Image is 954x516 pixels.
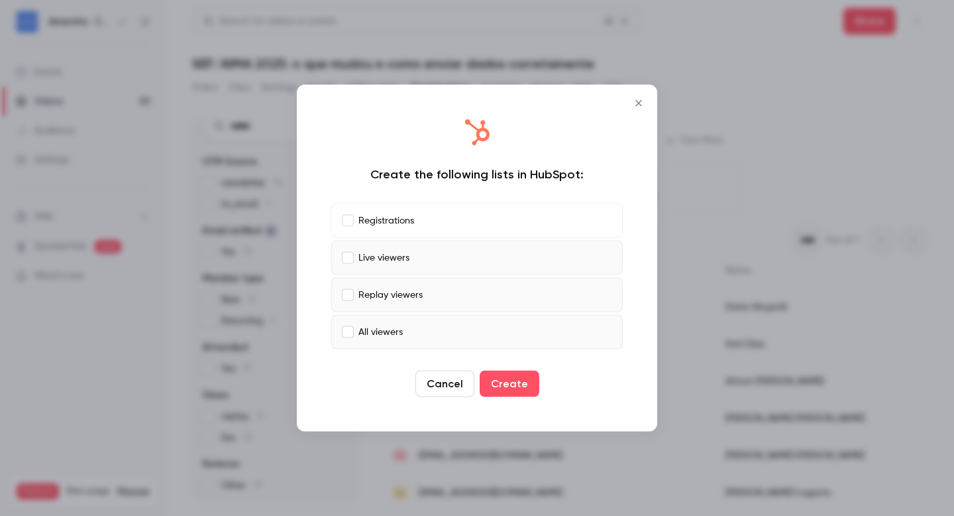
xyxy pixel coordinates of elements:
div: Create the following lists in HubSpot: [331,166,623,182]
button: Cancel [415,371,474,397]
p: All viewers [358,325,403,339]
p: Registrations [358,214,414,227]
button: Create [480,371,539,397]
p: Live viewers [358,251,409,265]
button: Close [625,90,652,117]
p: Replay viewers [358,288,423,302]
